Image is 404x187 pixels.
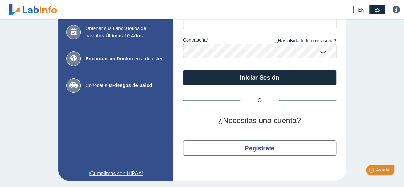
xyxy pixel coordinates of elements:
button: Regístrate [183,140,336,156]
span: O [240,97,279,105]
a: ES [370,5,385,14]
span: Conocer sus [86,82,165,89]
a: ¡Cumplimos con HIPAA! [66,170,165,177]
a: EN [353,5,370,14]
span: cerca de usted [86,55,165,63]
a: ¿Has olvidado tu contraseña? [260,37,336,44]
b: Encontrar un Doctor [86,56,132,61]
h2: ¿Necesitas una cuenta? [183,116,336,125]
b: los Últimos 10 Años [97,33,143,38]
label: contraseña [183,37,260,44]
button: Iniciar Sesión [183,70,336,85]
span: Obtener sus Laboratorios de hasta [86,25,165,39]
b: Riesgos de Salud [112,82,152,88]
iframe: Help widget launcher [347,162,397,180]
